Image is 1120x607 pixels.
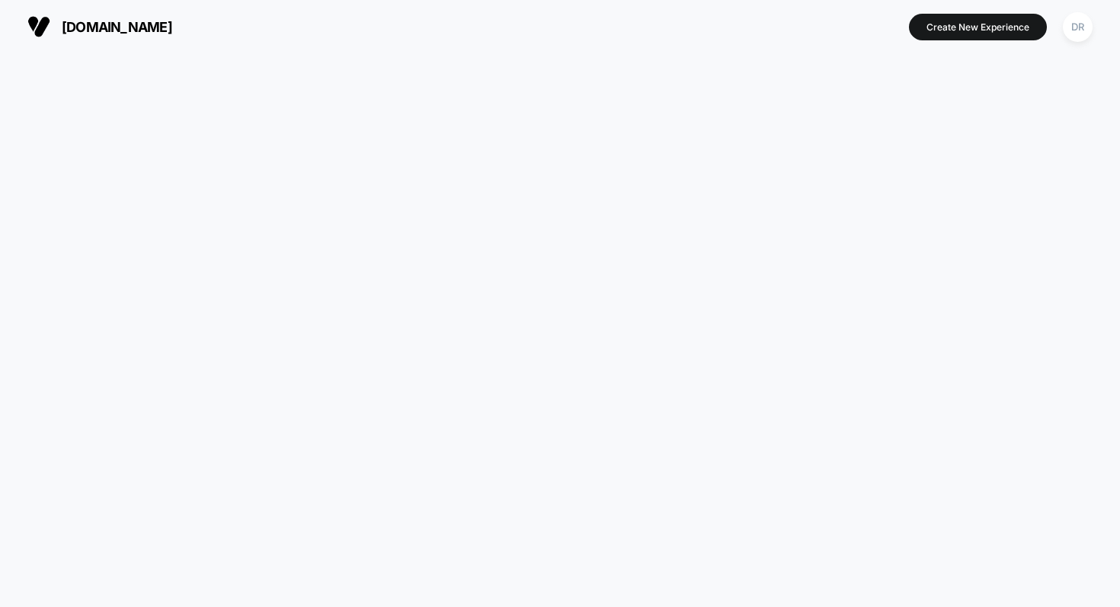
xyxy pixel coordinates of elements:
[23,14,177,39] button: [DOMAIN_NAME]
[1058,11,1097,43] button: DR
[27,15,50,38] img: Visually logo
[909,14,1047,40] button: Create New Experience
[62,19,172,35] span: [DOMAIN_NAME]
[1063,12,1093,42] div: DR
